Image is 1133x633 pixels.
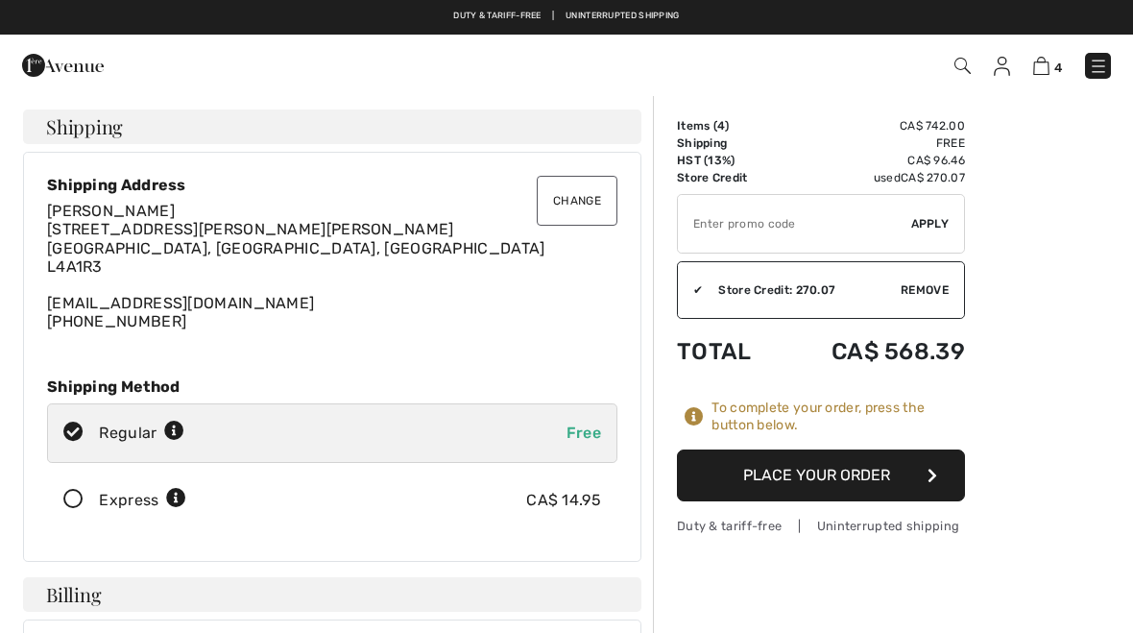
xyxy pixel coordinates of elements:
span: [STREET_ADDRESS][PERSON_NAME][PERSON_NAME] [GEOGRAPHIC_DATA], [GEOGRAPHIC_DATA], [GEOGRAPHIC_DATA... [47,220,545,275]
div: Regular [99,422,184,445]
td: Shipping [677,134,780,152]
div: Duty & tariff-free | Uninterrupted shipping [677,517,965,535]
span: Shipping [46,117,123,136]
div: Express [99,489,186,512]
td: CA$ 96.46 [780,152,965,169]
img: Shopping Bag [1033,57,1049,75]
td: Free [780,134,965,152]
div: CA$ 14.95 [526,489,601,512]
span: 4 [1054,61,1062,75]
td: used [780,169,965,186]
input: Promo code [678,195,911,253]
button: Change [537,176,617,226]
img: Menu [1089,57,1108,76]
div: [EMAIL_ADDRESS][DOMAIN_NAME] [PHONE_NUMBER] [47,202,617,330]
span: Remove [901,281,949,299]
img: 1ère Avenue [22,46,104,85]
td: Total [677,319,780,384]
a: 1ère Avenue [22,55,104,73]
div: Store Credit: 270.07 [703,281,901,299]
span: 4 [717,119,725,133]
button: Place Your Order [677,450,965,501]
span: CA$ 270.07 [901,171,965,184]
td: Store Credit [677,169,780,186]
img: Search [954,58,971,74]
div: To complete your order, press the button below. [711,400,965,434]
div: ✔ [678,281,703,299]
td: CA$ 568.39 [780,319,965,384]
td: HST (13%) [677,152,780,169]
span: Apply [911,215,950,232]
td: CA$ 742.00 [780,117,965,134]
a: 4 [1033,54,1062,77]
span: Billing [46,585,101,604]
div: Shipping Method [47,377,617,396]
img: My Info [994,57,1010,76]
td: Items ( ) [677,117,780,134]
span: [PERSON_NAME] [47,202,175,220]
div: Shipping Address [47,176,617,194]
span: Free [566,424,601,442]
